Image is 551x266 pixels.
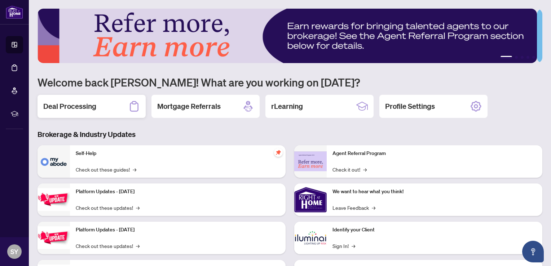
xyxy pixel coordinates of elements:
button: 5 [532,56,535,59]
img: logo [6,5,23,19]
p: Identify your Client [332,226,537,234]
span: → [136,242,140,250]
span: → [352,242,355,250]
button: 2 [515,56,518,59]
p: We want to hear what you think! [332,188,537,196]
img: Slide 0 [38,9,537,63]
h2: Mortgage Referrals [157,101,221,111]
img: We want to hear what you think! [294,183,327,216]
button: 3 [521,56,524,59]
a: Sign In!→ [332,242,355,250]
img: Platform Updates - July 8, 2025 [38,226,70,249]
p: Self-Help [76,150,280,158]
h2: rLearning [271,101,303,111]
button: 4 [526,56,529,59]
p: Agent Referral Program [332,150,537,158]
span: → [363,165,367,173]
button: 1 [501,56,512,59]
img: Platform Updates - July 21, 2025 [38,188,70,211]
a: Check out these updates!→ [76,204,140,212]
a: Leave Feedback→ [332,204,375,212]
a: Check out these updates!→ [76,242,140,250]
img: Identify your Client [294,222,327,254]
button: Open asap [522,241,544,262]
a: Check out these guides!→ [76,165,136,173]
p: Platform Updates - [DATE] [76,226,280,234]
span: → [136,204,140,212]
h2: Profile Settings [385,101,435,111]
img: Agent Referral Program [294,151,327,171]
img: Self-Help [38,145,70,178]
h2: Deal Processing [43,101,96,111]
span: SY [10,247,18,257]
span: → [372,204,375,212]
h1: Welcome back [PERSON_NAME]! What are you working on [DATE]? [38,75,542,89]
a: Check it out!→ [332,165,367,173]
span: → [133,165,136,173]
span: pushpin [274,148,283,157]
p: Platform Updates - [DATE] [76,188,280,196]
h3: Brokerage & Industry Updates [38,129,542,139]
